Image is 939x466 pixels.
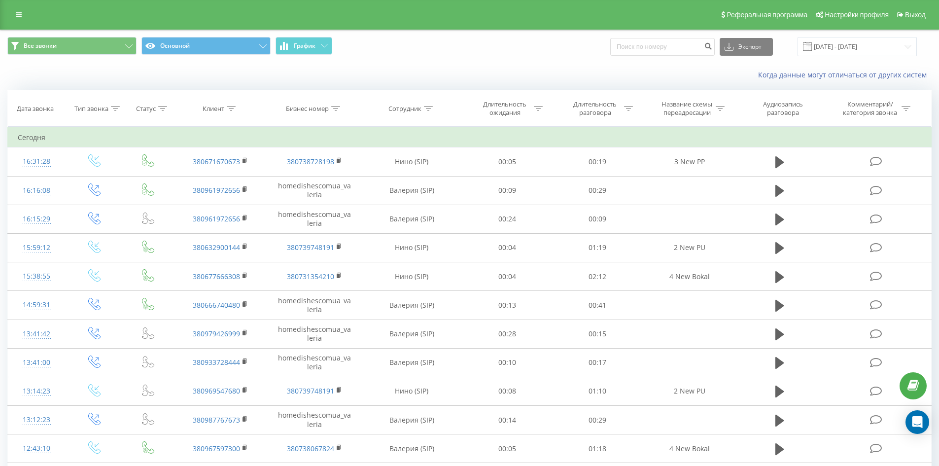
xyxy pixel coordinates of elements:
td: 3 New PP [642,147,736,176]
span: График [294,42,315,49]
div: 16:31:28 [18,152,56,171]
a: 380731354210 [287,272,334,281]
div: Аудиозапись разговора [751,100,815,117]
td: 00:05 [462,147,553,176]
td: 00:24 [462,205,553,233]
div: Тип звонка [74,105,108,113]
td: Валерия (SIP) [361,320,462,348]
a: 380738067824 [287,444,334,453]
td: homedishescomua_valeria [267,291,361,320]
a: 380961972656 [193,214,240,223]
div: 12:43:10 [18,439,56,458]
div: Дата звонка [17,105,54,113]
span: Все звонки [24,42,57,50]
div: Комментарий/категория звонка [841,100,899,117]
a: 380739748191 [287,243,334,252]
a: 380671670673 [193,157,240,166]
td: Нино (SIP) [361,233,462,262]
td: 00:04 [462,233,553,262]
td: homedishescomua_valeria [267,406,361,434]
td: Валерия (SIP) [361,406,462,434]
div: 15:38:55 [18,267,56,286]
button: Основной [141,37,271,55]
div: Бизнес номер [286,105,329,113]
td: 00:14 [462,406,553,434]
td: 4 New Bokal [642,434,736,463]
button: Экспорт [720,38,773,56]
td: 00:17 [553,348,643,377]
td: 00:15 [553,320,643,348]
td: 00:29 [553,176,643,205]
td: Валерия (SIP) [361,291,462,320]
div: Статус [136,105,156,113]
div: 13:41:00 [18,353,56,372]
a: 380933728444 [193,358,240,367]
td: 00:19 [553,147,643,176]
td: 00:29 [553,406,643,434]
td: 00:09 [462,176,553,205]
td: 01:10 [553,377,643,405]
div: 13:12:23 [18,410,56,430]
td: Нино (SIP) [361,262,462,291]
a: 380666740480 [193,300,240,310]
div: 13:14:23 [18,382,56,401]
td: Валерия (SIP) [361,434,462,463]
div: Сотрудник [388,105,421,113]
td: 01:19 [553,233,643,262]
div: 16:16:08 [18,181,56,200]
button: График [276,37,332,55]
td: 00:09 [553,205,643,233]
div: Open Intercom Messenger [905,410,929,434]
div: 13:41:42 [18,324,56,344]
td: 00:08 [462,377,553,405]
button: Все звонки [7,37,137,55]
td: 00:28 [462,320,553,348]
div: Клиент [203,105,224,113]
td: homedishescomua_valeria [267,320,361,348]
td: homedishescomua_valeria [267,176,361,205]
span: Настройки профиля [825,11,889,19]
td: 00:10 [462,348,553,377]
a: 380969547680 [193,386,240,395]
input: Поиск по номеру [610,38,715,56]
td: 2 New PU [642,377,736,405]
td: 2 New PU [642,233,736,262]
div: 14:59:31 [18,295,56,315]
td: Нино (SIP) [361,147,462,176]
a: Когда данные могут отличаться от других систем [758,70,932,79]
td: 00:13 [462,291,553,320]
div: 16:15:29 [18,210,56,229]
span: Выход [905,11,926,19]
td: Нино (SIP) [361,377,462,405]
div: Длительность разговора [569,100,622,117]
div: Название схемы переадресации [661,100,713,117]
td: Сегодня [8,128,932,147]
td: 00:04 [462,262,553,291]
td: Валерия (SIP) [361,205,462,233]
div: Длительность ожидания [479,100,531,117]
a: 380987767673 [193,415,240,425]
td: Валерия (SIP) [361,348,462,377]
a: 380739748191 [287,386,334,395]
td: 01:18 [553,434,643,463]
a: 380632900144 [193,243,240,252]
a: 380677666308 [193,272,240,281]
td: 02:12 [553,262,643,291]
span: Реферальная программа [727,11,807,19]
td: homedishescomua_valeria [267,348,361,377]
td: 00:05 [462,434,553,463]
a: 380738728198 [287,157,334,166]
td: homedishescomua_valeria [267,205,361,233]
div: 15:59:12 [18,238,56,257]
a: 380979426999 [193,329,240,338]
a: 380967597300 [193,444,240,453]
td: 00:41 [553,291,643,320]
td: 4 New Bokal [642,262,736,291]
a: 380961972656 [193,185,240,195]
td: Валерия (SIP) [361,176,462,205]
